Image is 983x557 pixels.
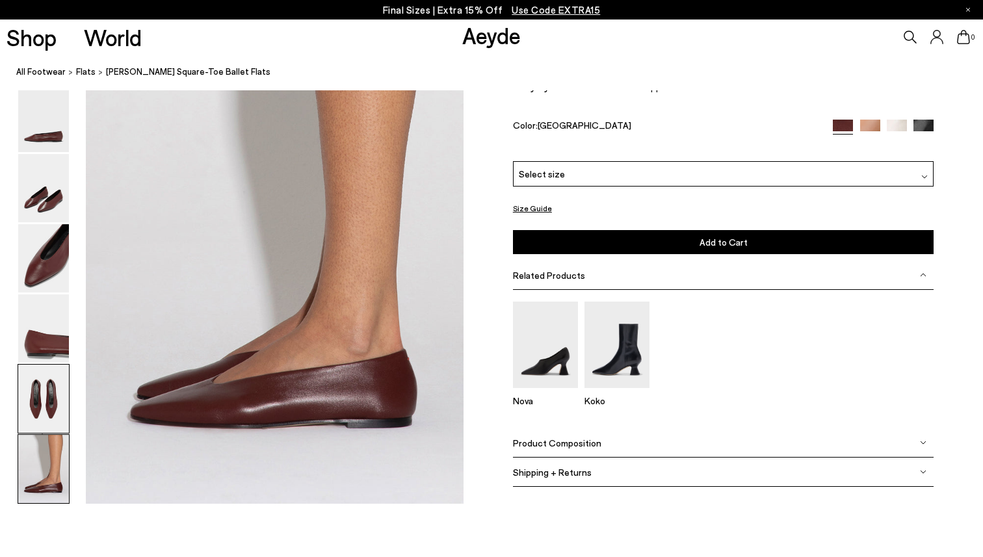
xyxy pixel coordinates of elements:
span: Select size [519,167,565,181]
button: Add to Cart [513,230,934,254]
a: Shop [7,26,57,49]
p: Final Sizes | Extra 15% Off [383,2,601,18]
img: svg%3E [921,173,928,179]
a: Aeyde [462,21,521,49]
span: Flats [76,66,96,77]
img: Betty Square-Toe Ballet Flats - Image 6 [18,435,69,503]
span: Related Products [513,270,585,281]
img: svg%3E [920,272,926,278]
img: Betty Square-Toe Ballet Flats - Image 3 [18,224,69,292]
img: svg%3E [920,469,926,475]
p: Koko [584,395,649,406]
div: Color: [513,119,819,134]
span: Add to Cart [700,237,748,248]
a: Koko Regal Heel Boots Koko [584,379,649,406]
img: Koko Regal Heel Boots [584,302,649,388]
span: [GEOGRAPHIC_DATA] [538,119,631,130]
span: Shipping + Returns [513,467,592,478]
a: World [84,26,142,49]
nav: breadcrumb [16,55,983,90]
img: Nova Regal Pumps [513,302,578,388]
img: svg%3E [920,439,926,446]
span: Product Composition [513,437,601,448]
img: Betty Square-Toe Ballet Flats - Image 2 [18,154,69,222]
a: 0 [957,30,970,44]
img: Betty Square-Toe Ballet Flats - Image 5 [18,365,69,433]
span: Navigate to /collections/ss25-final-sizes [512,4,600,16]
img: Betty Square-Toe Ballet Flats - Image 1 [18,84,69,152]
span: 0 [970,34,976,41]
a: All Footwear [16,65,66,79]
a: Flats [76,65,96,79]
img: Betty Square-Toe Ballet Flats - Image 4 [18,294,69,363]
a: Nova Regal Pumps Nova [513,379,578,406]
span: [PERSON_NAME] Square-Toe Ballet Flats [106,65,270,79]
p: Nova [513,395,578,406]
button: Size Guide [513,200,552,216]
